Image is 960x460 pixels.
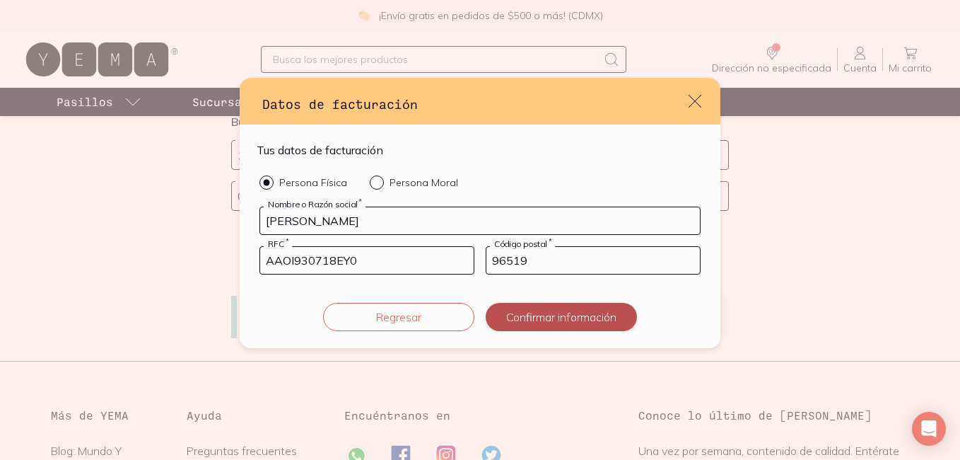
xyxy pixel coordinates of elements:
label: RFC [264,238,293,249]
div: Open Intercom Messenger [912,412,946,446]
label: Código postal [490,238,555,249]
div: default [240,78,720,348]
h3: Datos de facturación [262,95,686,113]
p: Persona Moral [390,176,458,189]
button: Regresar [323,303,474,331]
p: Persona Física [279,176,347,189]
button: Confirmar información [486,303,637,331]
label: Nombre o Razón social [264,199,365,209]
h4: Tus datos de facturación [257,142,383,159]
